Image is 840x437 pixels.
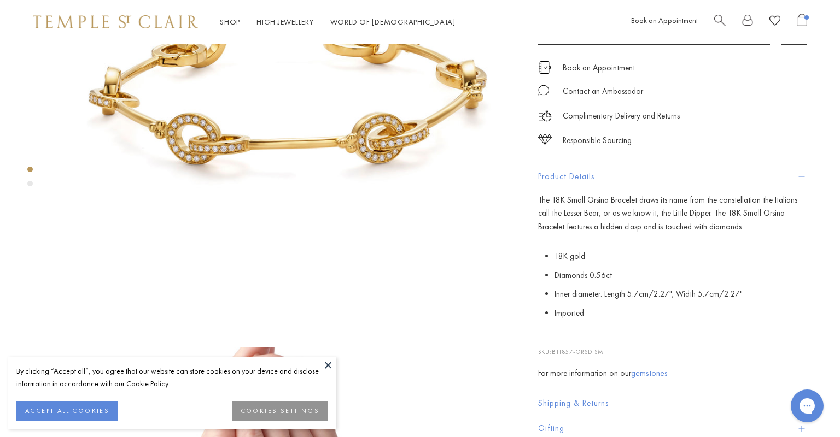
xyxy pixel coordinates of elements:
[16,365,328,390] div: By clicking “Accept all”, you agree that our website can store cookies on your device and disclos...
[538,109,552,123] img: icon_delivery.svg
[538,61,551,74] img: icon_appointment.svg
[631,15,698,25] a: Book an Appointment
[555,266,807,285] li: Diamonds 0.56ct
[256,17,314,27] a: High JewelleryHigh Jewellery
[631,367,668,379] a: gemstones
[33,15,198,28] img: Temple St. Clair
[555,304,807,323] li: Imported
[563,62,635,74] a: Book an Appointment
[330,17,456,27] a: World of [DEMOGRAPHIC_DATA]World of [DEMOGRAPHIC_DATA]
[769,14,780,31] a: View Wishlist
[232,401,328,421] button: COOKIES SETTINGS
[538,85,549,96] img: MessageIcon-01_2.svg
[220,15,456,29] nav: Main navigation
[538,134,552,145] img: icon_sourcing.svg
[714,14,726,31] a: Search
[563,109,680,123] p: Complimentary Delivery and Returns
[563,85,643,98] div: Contact an Ambassador
[563,134,632,147] div: Responsible Sourcing
[538,336,807,357] p: SKU:
[538,367,807,380] div: For more information on our
[538,164,807,189] button: Product Details
[16,401,118,421] button: ACCEPT ALL COOKIES
[27,164,33,195] div: Product gallery navigation
[220,17,240,27] a: ShopShop
[552,348,604,356] span: B11857-ORSDISM
[555,285,807,304] li: Inner diameter: Length 5.7cm/2.27"; Width 5.7cm/2.27"
[538,194,797,233] span: The 18K Small Orsina Bracelet draws its name from the constellation the Italians call the Lesser ...
[797,14,807,31] a: Open Shopping Bag
[785,386,829,426] iframe: Gorgias live chat messenger
[555,247,807,266] li: 18K gold
[538,391,807,416] button: Shipping & Returns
